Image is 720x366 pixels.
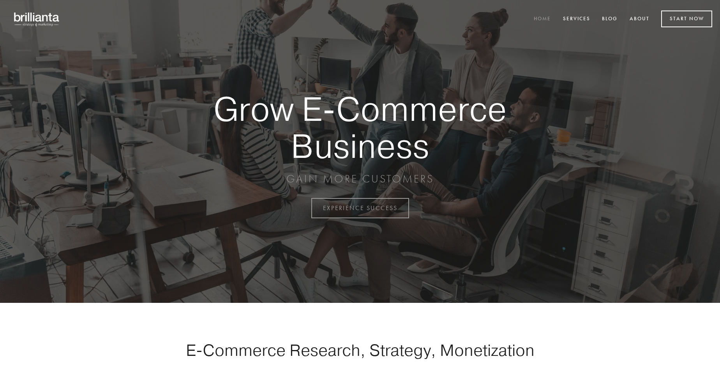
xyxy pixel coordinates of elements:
a: About [625,13,655,26]
img: brillianta - research, strategy, marketing [8,8,66,30]
p: GAIN MORE CUSTOMERS [186,172,534,186]
a: Services [558,13,595,26]
a: Blog [597,13,623,26]
a: Home [529,13,556,26]
a: EXPERIENCE SUCCESS [311,198,409,218]
h1: E-Commerce Research, Strategy, Monetization [161,340,559,360]
strong: Grow E-Commerce Business [186,90,534,164]
a: Start Now [661,11,712,27]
